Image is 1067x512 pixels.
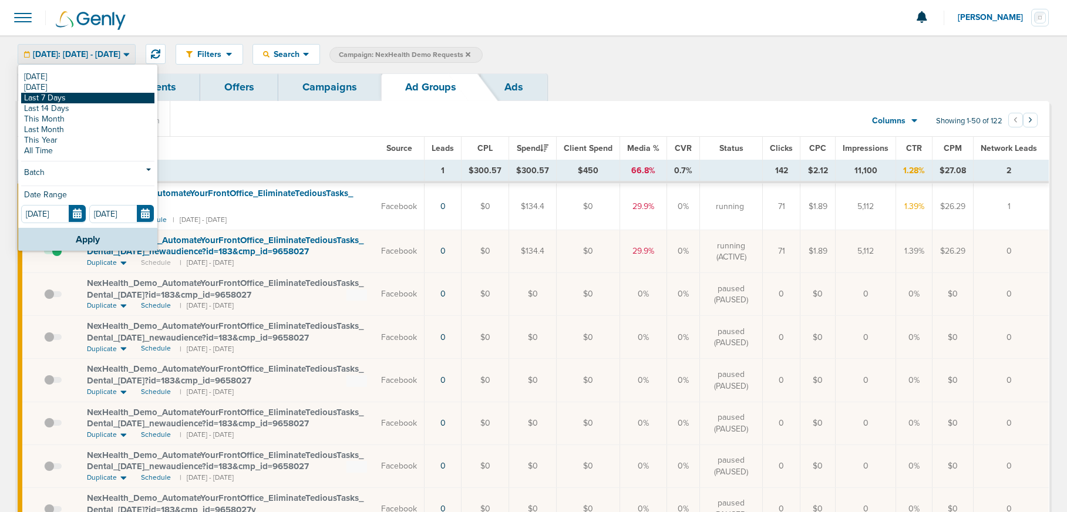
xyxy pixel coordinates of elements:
[21,124,154,135] a: Last Month
[763,182,800,230] td: 71
[21,166,154,181] a: Batch
[374,273,425,316] td: Facebook
[180,301,234,311] small: | [DATE] - [DATE]
[974,273,1049,316] td: 0
[193,49,226,59] span: Filters
[836,359,896,402] td: 0
[56,11,126,30] img: Genly
[462,273,509,316] td: $0
[763,444,800,487] td: 0
[700,230,763,273] td: running (ACTIVE)
[800,160,836,183] td: $2.12
[933,230,974,273] td: $26.29
[936,116,1002,126] span: Showing 1-50 of 122
[462,316,509,359] td: $0
[509,230,557,273] td: $134.4
[33,50,120,59] span: [DATE]: [DATE] - [DATE]
[809,143,826,153] span: CPC
[339,50,470,60] span: Campaign: NexHealth Demo Requests
[270,49,303,59] span: Search
[21,103,154,114] a: Last 14 Days
[21,135,154,146] a: This Year
[21,93,154,103] a: Last 7 Days
[667,402,700,444] td: 0%
[906,143,922,153] span: CTR
[763,316,800,359] td: 0
[974,316,1049,359] td: 0
[557,182,620,230] td: $0
[974,160,1049,183] td: 2
[509,273,557,316] td: $0
[836,402,896,444] td: 0
[836,316,896,359] td: 0
[836,230,896,273] td: 5,112
[141,430,171,440] span: Schedule
[667,359,700,402] td: 0%
[700,402,763,444] td: paused (PAUSED)
[509,182,557,230] td: $134.4
[18,228,157,251] button: Apply
[21,191,154,205] div: Date Range
[509,359,557,402] td: $0
[763,359,800,402] td: 0
[18,73,119,101] a: Dashboard
[21,114,154,124] a: This Month
[180,344,234,354] small: | [DATE] - [DATE]
[440,246,446,256] a: 0
[933,444,974,487] td: $0
[432,143,454,153] span: Leads
[667,160,700,183] td: 0.7%
[87,321,363,343] span: NexHealth_ Demo_ AutomateYourFrontOffice_ EliminateTediousTasks_ Dental_ [DATE]_ newaudience?id=1...
[836,182,896,230] td: 5,112
[180,258,234,268] small: | [DATE] - [DATE]
[557,444,620,487] td: $0
[374,359,425,402] td: Facebook
[700,273,763,316] td: paused (PAUSED)
[896,359,933,402] td: 0%
[87,407,363,429] span: NexHealth_ Demo_ AutomateYourFrontOffice_ EliminateTediousTasks_ Dental_ [DATE]_ newaudience?id=1...
[620,359,667,402] td: 0%
[509,316,557,359] td: $0
[667,273,700,316] td: 0%
[386,143,412,153] span: Source
[462,230,509,273] td: $0
[896,160,933,183] td: 1.28%
[1008,114,1038,129] ul: Pagination
[1023,113,1038,127] button: Go to next page
[557,160,620,183] td: $450
[763,230,800,273] td: 71
[620,444,667,487] td: 0%
[981,143,1037,153] span: Network Leads
[517,143,548,153] span: Spend
[374,230,425,273] td: Facebook
[627,143,659,153] span: Media %
[896,230,933,273] td: 1.39%
[69,160,425,183] td: TOTALS (0)
[557,359,620,402] td: $0
[896,273,933,316] td: 0%
[557,402,620,444] td: $0
[800,444,836,487] td: $0
[896,182,933,230] td: 1.39%
[141,387,171,397] span: Schedule
[719,143,743,153] span: Status
[477,143,493,153] span: CPL
[87,363,363,386] span: NexHealth_ Demo_ AutomateYourFrontOffice_ EliminateTediousTasks_ Dental_ [DATE]?id=183&cmp_ id=96...
[180,430,234,440] small: | [DATE] - [DATE]
[800,359,836,402] td: $0
[173,215,227,224] small: | [DATE] - [DATE]
[872,115,906,127] span: Columns
[800,273,836,316] td: $0
[87,450,363,472] span: NexHealth_ Demo_ AutomateYourFrontOffice_ EliminateTediousTasks_ Dental_ [DATE]_ newaudience?id=1...
[800,182,836,230] td: $1.89
[87,473,117,483] span: Duplicate
[836,160,896,183] td: 11,100
[87,430,117,440] span: Duplicate
[700,444,763,487] td: paused (PAUSED)
[87,387,117,397] span: Duplicate
[21,72,154,82] a: [DATE]
[462,182,509,230] td: $0
[896,402,933,444] td: 0%
[763,160,800,183] td: 142
[374,402,425,444] td: Facebook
